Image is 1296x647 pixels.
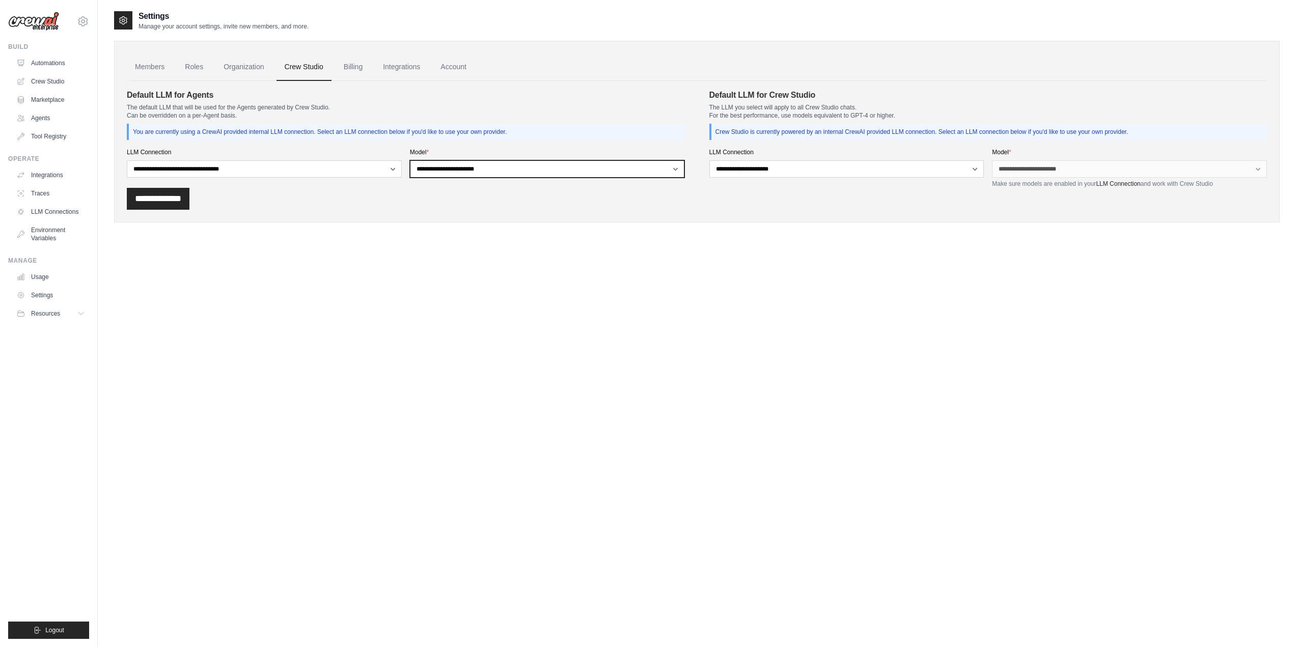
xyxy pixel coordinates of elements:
[177,53,211,81] a: Roles
[992,148,1267,156] label: Model
[12,185,89,202] a: Traces
[336,53,371,81] a: Billing
[139,10,309,22] h2: Settings
[432,53,475,81] a: Account
[1245,598,1296,647] div: Widget chat
[715,128,1263,136] p: Crew Studio is currently powered by an internal CrewAI provided LLM connection. Select an LLM con...
[12,305,89,322] button: Resources
[12,110,89,126] a: Agents
[1245,598,1296,647] iframe: Chat Widget
[8,155,89,163] div: Operate
[8,622,89,639] button: Logout
[127,89,685,101] h4: Default LLM for Agents
[12,55,89,71] a: Automations
[709,148,984,156] label: LLM Connection
[12,73,89,90] a: Crew Studio
[8,43,89,51] div: Build
[410,148,685,156] label: Model
[375,53,428,81] a: Integrations
[8,257,89,265] div: Manage
[12,92,89,108] a: Marketplace
[31,310,60,318] span: Resources
[215,53,272,81] a: Organization
[133,128,681,136] p: You are currently using a CrewAI provided internal LLM connection. Select an LLM connection below...
[1096,180,1140,187] a: LLM Connection
[12,128,89,145] a: Tool Registry
[12,167,89,183] a: Integrations
[139,22,309,31] p: Manage your account settings, invite new members, and more.
[8,12,59,31] img: Logo
[127,53,173,81] a: Members
[277,53,332,81] a: Crew Studio
[12,287,89,303] a: Settings
[12,269,89,285] a: Usage
[127,148,402,156] label: LLM Connection
[127,103,685,120] p: The default LLM that will be used for the Agents generated by Crew Studio. Can be overridden on a...
[12,204,89,220] a: LLM Connections
[709,103,1267,120] p: The LLM you select will apply to all Crew Studio chats. For the best performance, use models equi...
[45,626,64,634] span: Logout
[709,89,1267,101] h4: Default LLM for Crew Studio
[12,222,89,246] a: Environment Variables
[992,180,1267,188] p: Make sure models are enabled in your and work with Crew Studio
